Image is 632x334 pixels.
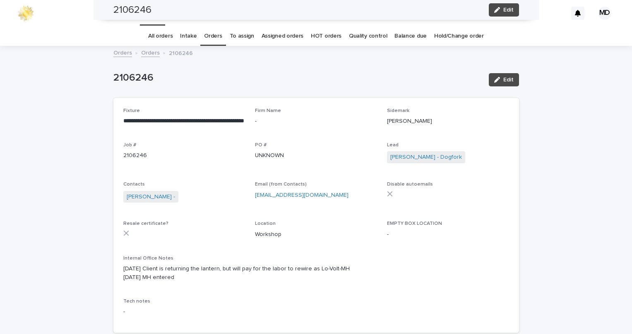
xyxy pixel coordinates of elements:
a: Hold/Change order [434,26,484,46]
span: Contacts [123,182,145,187]
p: 2106246 [169,48,193,57]
span: Disable autoemails [387,182,433,187]
a: All orders [148,26,173,46]
span: Job # [123,143,136,148]
a: Intake [180,26,197,46]
a: Balance due [394,26,427,46]
a: Orders [113,48,132,57]
p: Workshop [255,230,377,239]
span: Fixture [123,108,140,113]
p: - [387,230,509,239]
p: - [123,308,509,316]
p: 2106246 [113,72,482,84]
p: [PERSON_NAME] [387,117,509,126]
a: Quality control [349,26,387,46]
p: 2106246 [123,151,245,160]
a: Orders [141,48,160,57]
button: Edit [489,73,519,86]
div: MD [598,7,611,20]
span: EMPTY BOX LOCATION [387,221,442,226]
a: Assigned orders [262,26,303,46]
a: [PERSON_NAME] - Dogfork [390,153,462,162]
img: 0ffKfDbyRa2Iv8hnaAqg [17,5,35,21]
a: To assign [230,26,254,46]
a: [EMAIL_ADDRESS][DOMAIN_NAME] [255,192,348,198]
a: [PERSON_NAME] - [127,193,175,201]
a: HOT orders [311,26,341,46]
span: Edit [503,77,514,83]
span: Location [255,221,276,226]
span: Tech notes [123,299,150,304]
span: Sidemark [387,108,409,113]
p: [DATE] Client is returning the lantern, but will pay for the labor to rewire as Lo-Volt-MH [DATE]... [123,265,509,282]
a: Orders [204,26,222,46]
span: PO # [255,143,267,148]
span: Resale certificate? [123,221,168,226]
span: Email (from Contacts) [255,182,307,187]
p: UNKNOWN [255,151,377,160]
span: Lead [387,143,399,148]
span: Firm Name [255,108,281,113]
span: Internal Office Notes [123,256,173,261]
p: - [255,117,377,126]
